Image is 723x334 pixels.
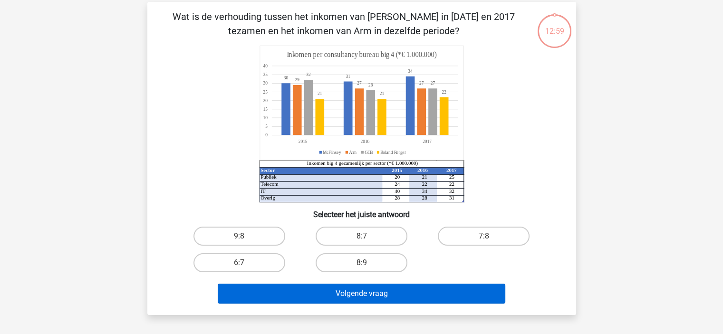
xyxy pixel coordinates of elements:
tspan: 2121 [317,91,384,96]
tspan: IT [260,188,266,194]
tspan: 40 [263,63,268,69]
tspan: 27 [430,80,435,86]
label: 8:7 [316,227,407,246]
tspan: 32 [306,72,311,77]
tspan: 34 [422,188,427,194]
tspan: Overig [260,195,275,200]
tspan: 10 [263,115,268,121]
tspan: 22 [422,181,427,187]
tspan: Inkomen per consultancy bureau big 4 (*€ 1.000.000) [287,50,436,59]
div: 12:59 [537,13,572,37]
tspan: 201520162017 [298,139,431,144]
tspan: 2017 [446,167,456,173]
tspan: 34 [408,68,413,74]
tspan: 24 [395,181,400,187]
tspan: Arm [349,149,357,155]
tspan: GCB [365,149,373,155]
tspan: 20 [395,174,400,180]
tspan: Telecom [260,181,279,187]
button: Volgende vraag [218,284,505,304]
tspan: 2727 [357,80,424,86]
tspan: McFlinsey [323,149,341,155]
tspan: 25 [263,89,268,95]
p: Wat is de verhouding tussen het inkomen van [PERSON_NAME] in [DATE] en 2017 tezamen en het inkome... [163,10,525,38]
tspan: 28 [395,195,400,200]
tspan: Boland Rerger [380,149,406,155]
label: 8:9 [316,253,407,272]
label: 7:8 [438,227,530,246]
tspan: 35 [263,72,268,77]
tspan: 21 [422,174,427,180]
label: 9:8 [193,227,285,246]
tspan: 20 [263,97,268,103]
tspan: 28 [422,195,427,200]
tspan: 5 [265,124,268,129]
tspan: 31 [346,74,350,79]
tspan: 2016 [417,167,427,173]
tspan: 25 [449,174,454,180]
tspan: 31 [449,195,454,200]
tspan: 26 [368,82,373,88]
tspan: 30 [263,80,268,86]
tspan: 40 [395,188,400,194]
tspan: Inkomen big 4 gezamenlijk per sector (*€ 1.000.000) [307,160,418,166]
tspan: 32 [449,188,454,194]
tspan: 30 [283,75,288,81]
h6: Selecteer het juiste antwoord [163,202,561,219]
tspan: 0 [265,132,268,138]
tspan: 22 [442,89,446,95]
tspan: 22 [449,181,454,187]
tspan: 29 [295,77,299,83]
tspan: 15 [263,106,268,112]
tspan: 2015 [392,167,402,173]
tspan: Sector [260,167,275,173]
tspan: Publiek [260,174,277,180]
label: 6:7 [193,253,285,272]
